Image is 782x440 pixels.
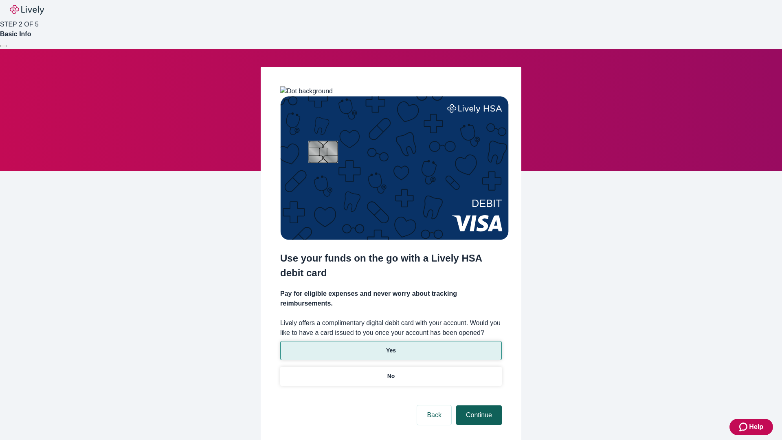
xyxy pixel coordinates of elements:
[10,5,44,15] img: Lively
[280,251,502,280] h2: Use your funds on the go with a Lively HSA debit card
[280,289,502,308] h4: Pay for eligible expenses and never worry about tracking reimbursements.
[280,367,502,386] button: No
[280,96,509,240] img: Debit card
[456,405,502,425] button: Continue
[739,422,749,432] svg: Zendesk support icon
[749,422,763,432] span: Help
[280,86,333,96] img: Dot background
[280,341,502,360] button: Yes
[729,419,773,435] button: Zendesk support iconHelp
[280,318,502,338] label: Lively offers a complimentary digital debit card with your account. Would you like to have a card...
[417,405,451,425] button: Back
[386,346,396,355] p: Yes
[387,372,395,381] p: No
